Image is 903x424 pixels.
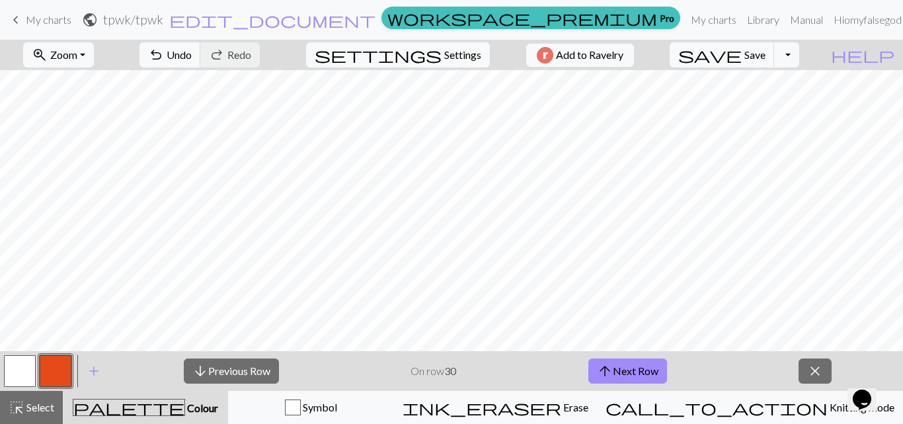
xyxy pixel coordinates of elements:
[167,48,192,61] span: Undo
[744,48,766,61] span: Save
[192,362,208,380] span: arrow_downward
[411,363,456,379] p: On row
[82,11,98,29] span: public
[9,398,24,417] span: highlight_alt
[228,391,394,424] button: Symbol
[315,47,442,63] i: Settings
[670,42,775,67] button: Save
[86,362,102,380] span: add
[403,398,561,417] span: ink_eraser
[847,371,890,411] iframe: chat widget
[444,364,456,377] strong: 30
[678,46,742,64] span: save
[831,46,894,64] span: help
[23,42,94,67] button: Zoom
[139,42,201,67] button: Undo
[8,11,24,29] span: keyboard_arrow_left
[526,44,634,67] button: Add to Ravelry
[50,48,77,61] span: Zoom
[686,7,742,33] a: My charts
[301,401,337,413] span: Symbol
[73,398,184,417] span: palette
[561,401,588,413] span: Erase
[742,7,785,33] a: Library
[828,401,894,413] span: Knitting mode
[169,11,375,29] span: edit_document
[381,7,680,29] a: Pro
[148,46,164,64] span: undo
[185,402,218,414] span: Colour
[306,42,490,67] button: SettingsSettings
[394,391,597,424] button: Erase
[315,46,442,64] span: settings
[184,359,279,384] button: Previous Row
[8,9,71,31] a: My charts
[807,362,823,380] span: close
[63,391,228,424] button: Colour
[606,398,828,417] span: call_to_action
[32,46,48,64] span: zoom_in
[26,13,71,26] span: My charts
[537,47,553,64] img: Ravelry
[588,359,667,384] button: Next Row
[24,401,54,413] span: Select
[785,7,828,33] a: Manual
[387,9,657,27] span: workspace_premium
[597,391,903,424] button: Knitting mode
[444,47,481,63] span: Settings
[597,362,613,380] span: arrow_upward
[103,12,163,27] h2: tpwk / tpwk
[556,47,623,64] span: Add to Ravelry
